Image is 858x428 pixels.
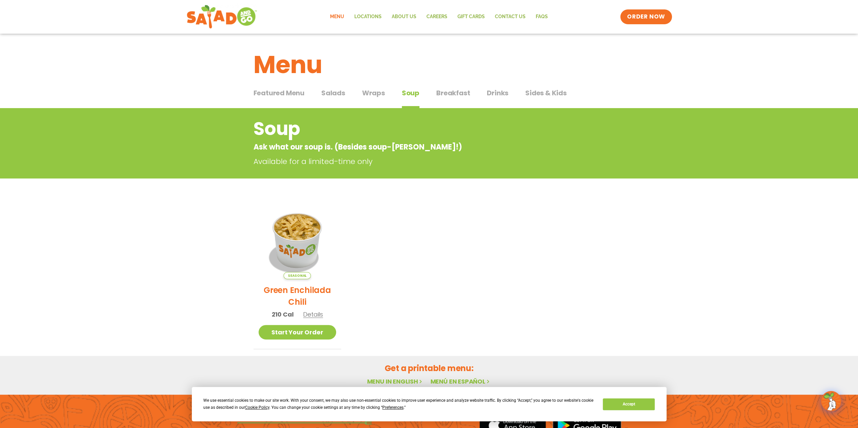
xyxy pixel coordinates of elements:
img: Product photo for Green Enchilada Chili [259,201,336,279]
nav: Menu [325,9,553,25]
span: Preferences [382,405,404,410]
h2: Soup [254,115,551,142]
a: About Us [387,9,421,25]
img: wpChatIcon [822,392,840,410]
img: fork [237,421,372,425]
a: Locations [349,9,387,25]
span: 210 Cal [272,310,294,319]
a: ORDER NOW [620,9,672,24]
a: Menu [325,9,349,25]
a: Menu in English [367,377,423,386]
span: Featured Menu [254,88,304,98]
a: Menú en español [430,377,491,386]
p: Available for a limited-time only [254,156,554,167]
span: Drinks [487,88,508,98]
span: Sides & Kids [525,88,567,98]
div: We use essential cookies to make our site work. With your consent, we may also use non-essential ... [203,397,595,411]
a: Start Your Order [259,325,336,339]
div: Cookie Consent Prompt [192,387,667,421]
span: Breakfast [436,88,470,98]
h2: Green Enchilada Chili [259,284,336,308]
div: Tabbed content [254,86,605,108]
h1: Menu [254,46,605,83]
span: ORDER NOW [627,13,665,21]
span: Details [303,310,323,319]
h2: Get a printable menu: [254,362,605,374]
span: Soup [402,88,419,98]
span: Seasonal [284,272,311,279]
a: Contact Us [490,9,531,25]
span: Cookie Policy [245,405,269,410]
span: Wraps [362,88,385,98]
a: GIFT CARDS [452,9,490,25]
img: new-SAG-logo-768×292 [186,3,258,30]
span: Salads [321,88,345,98]
a: Careers [421,9,452,25]
p: Ask what our soup is. (Besides soup-[PERSON_NAME]!) [254,141,551,153]
button: Accept [603,398,655,410]
a: FAQs [531,9,553,25]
